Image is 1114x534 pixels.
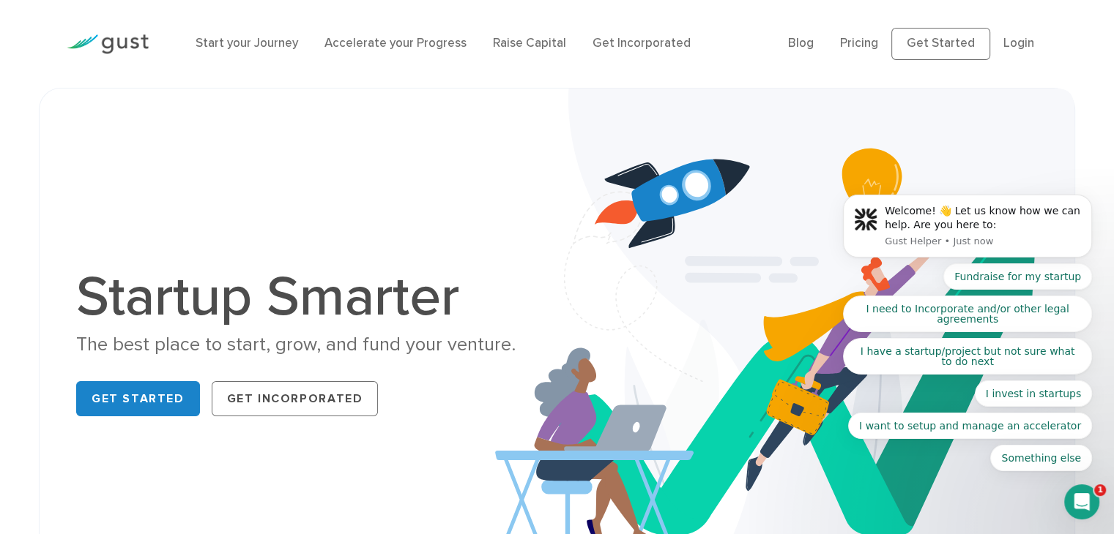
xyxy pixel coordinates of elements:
[76,381,200,416] a: Get Started
[196,36,298,50] a: Start your Journey
[212,381,379,416] a: Get Incorporated
[76,269,546,325] h1: Startup Smarter
[76,332,546,358] div: The best place to start, grow, and fund your venture.
[788,36,814,50] a: Blog
[324,36,467,50] a: Accelerate your Progress
[593,36,691,50] a: Get Incorporated
[870,376,1114,534] iframe: Chat Widget
[493,36,566,50] a: Raise Capital
[67,34,149,54] img: Gust Logo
